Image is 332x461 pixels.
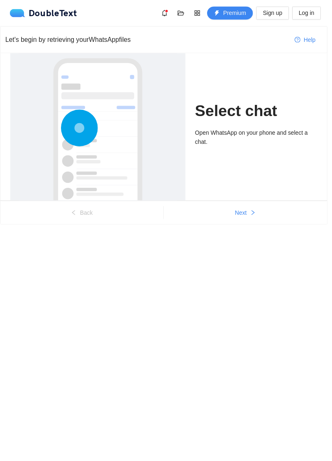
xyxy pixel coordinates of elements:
button: Sign up [260,7,293,20]
span: folder-open [177,10,190,17]
span: thunderbolt [217,10,223,17]
button: Log in [296,7,325,20]
span: Help [308,36,320,45]
button: bell [160,7,173,20]
span: bell [161,10,173,17]
button: folder-open [177,7,190,20]
span: Log in [303,9,319,18]
div: DoubleText [10,9,78,17]
h1: Select chat [198,103,322,122]
span: question-circle [299,37,305,44]
button: leftBack [0,209,166,222]
a: logoDoubleText [10,9,78,17]
div: Let's begin by retrieving your WhatsApp files [5,35,292,45]
span: Next [238,211,250,220]
img: logo [10,9,29,17]
span: Sign up [266,9,286,18]
button: Nextright [166,209,332,222]
span: right [254,213,259,219]
button: appstore [193,7,207,20]
span: Premium [226,9,249,18]
span: appstore [194,10,206,17]
button: thunderboltPremium [210,7,256,20]
button: question-circleHelp [292,34,327,47]
div: Open WhatsApp on your phone and select a chat. [198,130,322,148]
